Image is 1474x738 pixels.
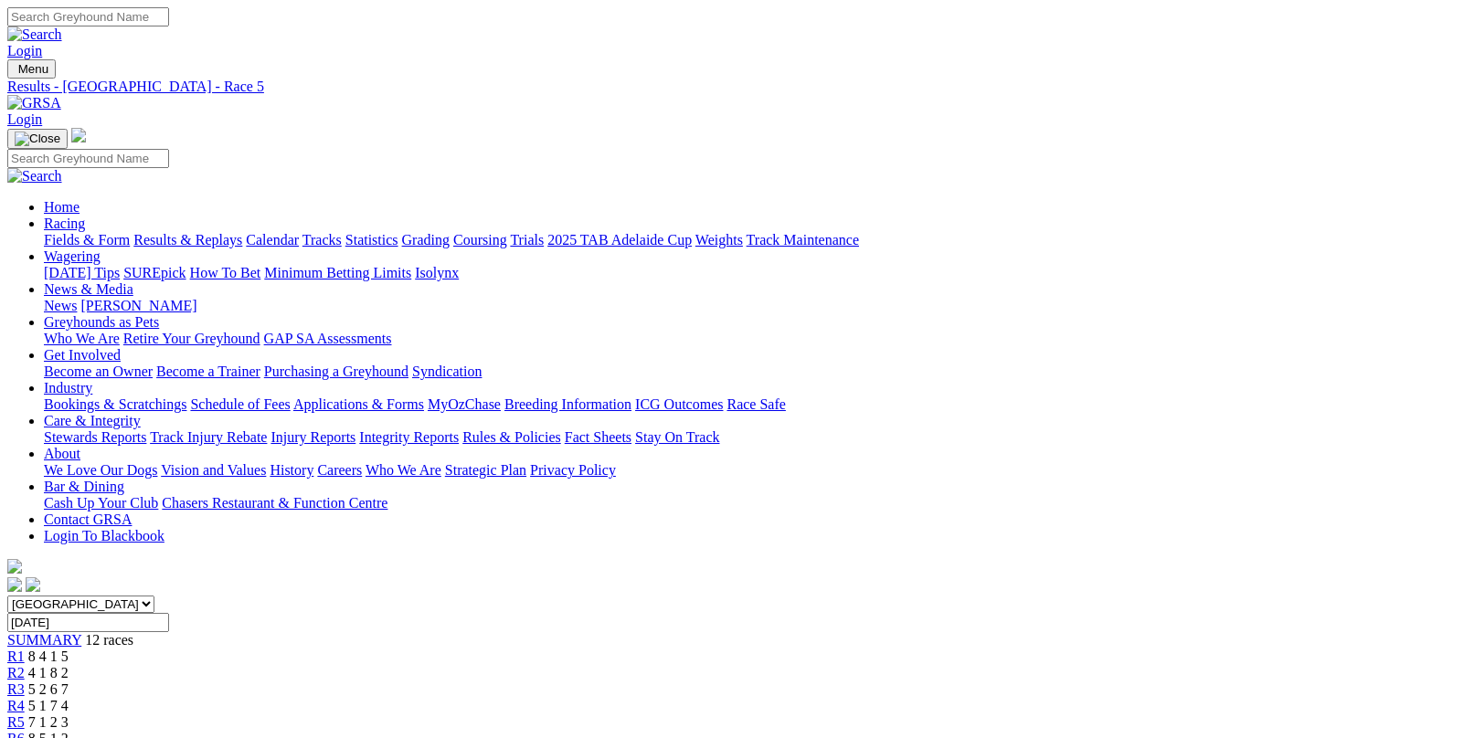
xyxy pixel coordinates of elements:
[26,577,40,592] img: twitter.svg
[246,232,299,248] a: Calendar
[190,265,261,280] a: How To Bet
[7,168,62,184] img: Search
[7,559,22,574] img: logo-grsa-white.png
[28,714,69,730] span: 7 1 2 3
[15,132,60,146] img: Close
[7,698,25,713] a: R4
[85,632,133,648] span: 12 races
[7,79,1467,95] a: Results - [GEOGRAPHIC_DATA] - Race 5
[44,298,1467,314] div: News & Media
[162,495,387,511] a: Chasers Restaurant & Function Centre
[402,232,450,248] a: Grading
[445,462,526,478] a: Strategic Plan
[44,265,120,280] a: [DATE] Tips
[7,681,25,697] span: R3
[415,265,459,280] a: Isolynx
[44,364,1467,380] div: Get Involved
[7,59,56,79] button: Toggle navigation
[7,613,169,632] input: Select date
[44,479,124,494] a: Bar & Dining
[7,111,42,127] a: Login
[7,7,169,26] input: Search
[264,265,411,280] a: Minimum Betting Limits
[366,462,441,478] a: Who We Are
[44,462,157,478] a: We Love Our Dogs
[7,665,25,680] a: R2
[359,429,459,445] a: Integrity Reports
[80,298,196,313] a: [PERSON_NAME]
[462,429,561,445] a: Rules & Policies
[44,528,164,543] a: Login To Blackbook
[44,232,130,248] a: Fields & Form
[565,429,631,445] a: Fact Sheets
[293,396,424,412] a: Applications & Forms
[71,128,86,142] img: logo-grsa-white.png
[44,511,132,527] a: Contact GRSA
[695,232,743,248] a: Weights
[7,714,25,730] a: R5
[44,495,1467,511] div: Bar & Dining
[44,298,77,313] a: News
[28,681,69,697] span: 5 2 6 7
[123,265,186,280] a: SUREpick
[44,281,133,297] a: News & Media
[156,364,260,379] a: Become a Trainer
[317,462,362,478] a: Careers
[150,429,267,445] a: Track Injury Rebate
[264,364,408,379] a: Purchasing a Greyhound
[44,495,158,511] a: Cash Up Your Club
[270,462,313,478] a: History
[123,331,260,346] a: Retire Your Greyhound
[44,216,85,231] a: Racing
[44,314,159,330] a: Greyhounds as Pets
[44,462,1467,479] div: About
[504,396,631,412] a: Breeding Information
[7,149,169,168] input: Search
[7,26,62,43] img: Search
[270,429,355,445] a: Injury Reports
[44,331,1467,347] div: Greyhounds as Pets
[412,364,482,379] a: Syndication
[302,232,342,248] a: Tracks
[7,95,61,111] img: GRSA
[28,648,69,664] span: 8 4 1 5
[44,396,186,412] a: Bookings & Scratchings
[264,331,392,346] a: GAP SA Assessments
[28,665,69,680] span: 4 1 8 2
[453,232,507,248] a: Coursing
[7,129,68,149] button: Toggle navigation
[190,396,290,412] a: Schedule of Fees
[345,232,398,248] a: Statistics
[44,331,120,346] a: Who We Are
[7,632,81,648] a: SUMMARY
[133,232,242,248] a: Results & Replays
[635,429,719,445] a: Stay On Track
[726,396,785,412] a: Race Safe
[44,265,1467,281] div: Wagering
[530,462,616,478] a: Privacy Policy
[44,429,146,445] a: Stewards Reports
[547,232,692,248] a: 2025 TAB Adelaide Cup
[161,462,266,478] a: Vision and Values
[44,429,1467,446] div: Care & Integrity
[510,232,544,248] a: Trials
[44,364,153,379] a: Become an Owner
[44,380,92,395] a: Industry
[747,232,859,248] a: Track Maintenance
[44,232,1467,248] div: Racing
[18,62,48,76] span: Menu
[428,396,501,412] a: MyOzChase
[7,577,22,592] img: facebook.svg
[44,413,141,428] a: Care & Integrity
[44,446,80,461] a: About
[7,43,42,58] a: Login
[44,347,121,363] a: Get Involved
[28,698,69,713] span: 5 1 7 4
[7,648,25,664] span: R1
[635,396,723,412] a: ICG Outcomes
